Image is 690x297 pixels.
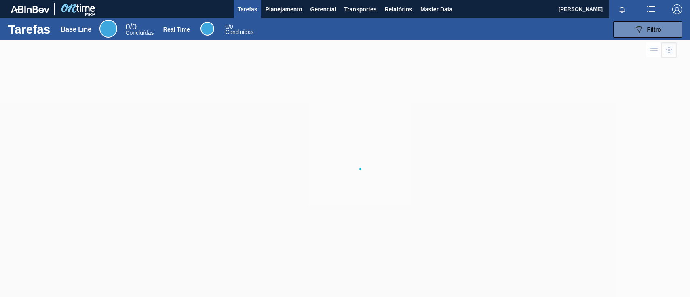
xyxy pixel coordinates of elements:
[265,4,302,14] span: Planejamento
[125,29,154,36] span: Concluídas
[61,26,92,33] div: Base Line
[646,4,656,14] img: userActions
[225,23,233,30] span: / 0
[225,23,228,30] span: 0
[609,4,635,15] button: Notificações
[163,26,190,33] div: Real Time
[200,22,214,36] div: Real Time
[225,24,253,35] div: Real Time
[99,20,117,38] div: Base Line
[11,6,49,13] img: TNhmsLtSVTkK8tSr43FrP2fwEKptu5GPRR3wAAAABJRU5ErkJggg==
[225,29,253,35] span: Concluídas
[420,4,452,14] span: Master Data
[672,4,682,14] img: Logout
[613,21,682,38] button: Filtro
[384,4,412,14] span: Relatórios
[344,4,376,14] span: Transportes
[8,25,51,34] h1: Tarefas
[647,26,661,33] span: Filtro
[125,23,154,36] div: Base Line
[125,22,137,31] span: / 0
[310,4,336,14] span: Gerencial
[125,22,130,31] span: 0
[238,4,257,14] span: Tarefas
